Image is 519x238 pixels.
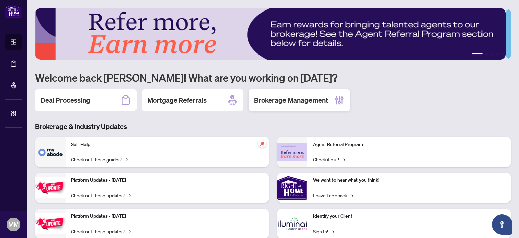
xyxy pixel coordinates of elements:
[127,228,131,235] span: →
[71,213,264,220] p: Platform Updates - [DATE]
[71,141,264,148] p: Self-Help
[35,8,506,60] img: Slide 0
[35,137,66,167] img: Self-Help
[35,71,511,84] h1: Welcome back [PERSON_NAME]! What are you working on [DATE]?
[5,5,22,18] img: logo
[313,156,345,163] a: Check it out!→
[313,228,334,235] a: Sign In!→
[313,192,353,199] a: Leave Feedback→
[485,53,488,56] button: 2
[35,213,66,234] img: Platform Updates - July 8, 2025
[124,156,128,163] span: →
[313,213,505,220] p: Identify your Client
[501,53,504,56] button: 5
[342,156,345,163] span: →
[277,173,307,203] img: We want to hear what you think!
[35,177,66,198] img: Platform Updates - July 21, 2025
[331,228,334,235] span: →
[127,192,131,199] span: →
[492,214,512,235] button: Open asap
[71,156,128,163] a: Check out these guides!→
[277,143,307,161] img: Agent Referral Program
[254,95,328,105] h2: Brokerage Management
[491,53,493,56] button: 3
[71,228,131,235] a: Check out these updates!→
[496,53,499,56] button: 4
[147,95,207,105] h2: Mortgage Referrals
[71,192,131,199] a: Check out these updates!→
[35,122,511,131] h3: Brokerage & Industry Updates
[313,141,505,148] p: Agent Referral Program
[258,139,266,148] span: pushpin
[472,53,483,56] button: 1
[71,177,264,184] p: Platform Updates - [DATE]
[313,177,505,184] p: We want to hear what you think!
[41,95,90,105] h2: Deal Processing
[350,192,353,199] span: →
[8,220,19,229] span: MM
